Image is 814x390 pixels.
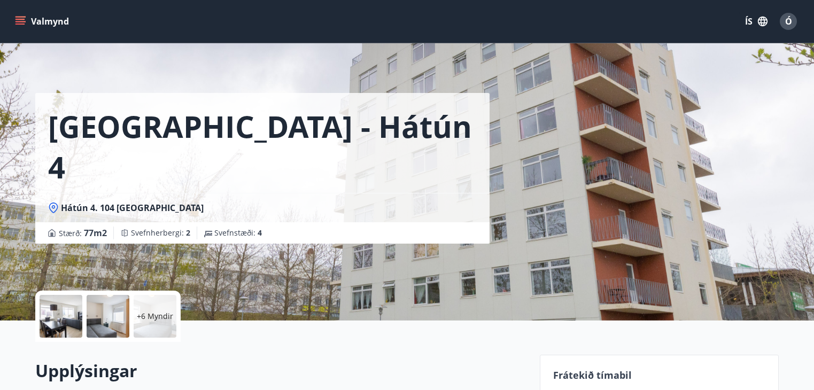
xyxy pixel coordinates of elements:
span: Hátún 4. 104 [GEOGRAPHIC_DATA] [61,202,204,214]
span: Svefnstæði : [214,228,262,238]
span: Ó [785,15,792,27]
h2: Upplýsingar [35,359,527,383]
button: ÍS [739,12,773,31]
span: 77 m2 [84,227,107,239]
button: menu [13,12,73,31]
p: +6 Myndir [137,311,173,322]
span: Svefnherbergi : [131,228,190,238]
span: Stærð : [59,227,107,239]
span: 2 [186,228,190,238]
p: Frátekið tímabil [553,368,766,382]
span: 4 [258,228,262,238]
h1: [GEOGRAPHIC_DATA] - Hátún 4 [48,106,477,187]
button: Ó [776,9,801,34]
